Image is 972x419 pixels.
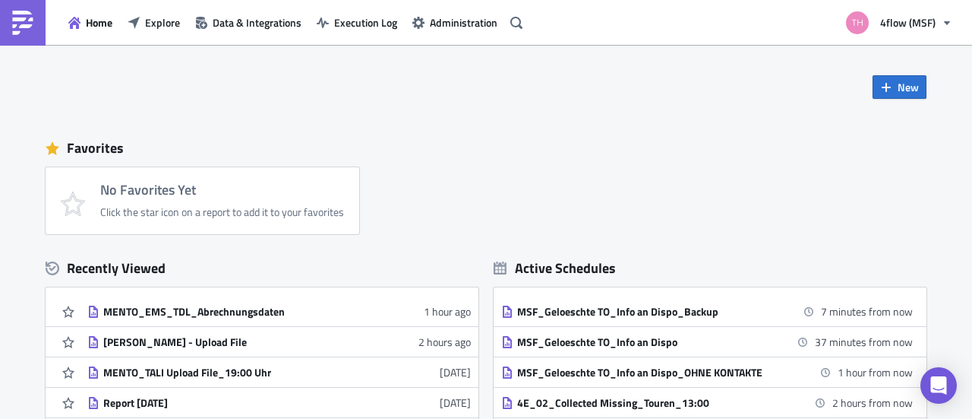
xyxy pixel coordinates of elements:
[832,395,913,411] time: 2025-10-06 13:00
[87,388,471,417] a: Report [DATE][DATE]
[11,11,35,35] img: PushMetrics
[815,334,913,350] time: 2025-10-06 11:45
[838,364,913,380] time: 2025-10-06 12:15
[440,364,471,380] time: 2025-09-29T05:22:05Z
[424,303,471,319] time: 2025-10-06T08:00:38Z
[145,14,180,30] span: Explore
[103,396,369,410] div: Report [DATE]
[61,11,120,34] button: Home
[440,395,471,411] time: 2025-09-16T12:05:23Z
[87,357,471,387] a: MENTO_TALI Upload File_19:00 Uhr[DATE]
[46,257,478,280] div: Recently Viewed
[87,297,471,326] a: MENTO_EMS_TDL_Abrechnungsdaten1 hour ago
[309,11,405,34] button: Execution Log
[517,396,783,410] div: 4E_02_Collected Missing_Touren_13:00
[213,14,301,30] span: Data & Integrations
[418,334,471,350] time: 2025-10-06T07:13:02Z
[100,183,344,198] h4: No Favorites Yet
[517,305,783,319] div: MSF_Geloeschte TO_Info an Dispo_Backup
[501,388,913,417] a: 4E_02_Collected Missing_Touren_13:002 hours from now
[120,11,188,34] button: Explore
[100,205,344,219] div: Click the star icon on a report to add it to your favorites
[86,14,112,30] span: Home
[334,14,397,30] span: Execution Log
[103,335,369,349] div: [PERSON_NAME] - Upload File
[873,75,926,99] button: New
[103,305,369,319] div: MENTO_EMS_TDL_Abrechnungsdaten
[880,14,936,30] span: 4flow (MSF)
[501,357,913,387] a: MSF_Geloeschte TO_Info an Dispo_OHNE KONTAKTE1 hour from now
[188,11,309,34] button: Data & Integrations
[494,259,616,277] div: Active Schedules
[898,79,919,95] span: New
[87,327,471,357] a: [PERSON_NAME] - Upload File2 hours ago
[837,6,961,40] button: 4flow (MSF)
[517,335,783,349] div: MSF_Geloeschte TO_Info an Dispo
[517,366,783,379] div: MSF_Geloeschte TO_Info an Dispo_OHNE KONTAKTE
[821,303,913,319] time: 2025-10-06 11:15
[501,297,913,326] a: MSF_Geloeschte TO_Info an Dispo_Backup7 minutes from now
[430,14,497,30] span: Administration
[920,367,957,404] div: Open Intercom Messenger
[501,327,913,357] a: MSF_Geloeschte TO_Info an Dispo37 minutes from now
[405,11,505,34] button: Administration
[844,10,870,36] img: Avatar
[46,137,926,160] div: Favorites
[103,366,369,379] div: MENTO_TALI Upload File_19:00 Uhr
